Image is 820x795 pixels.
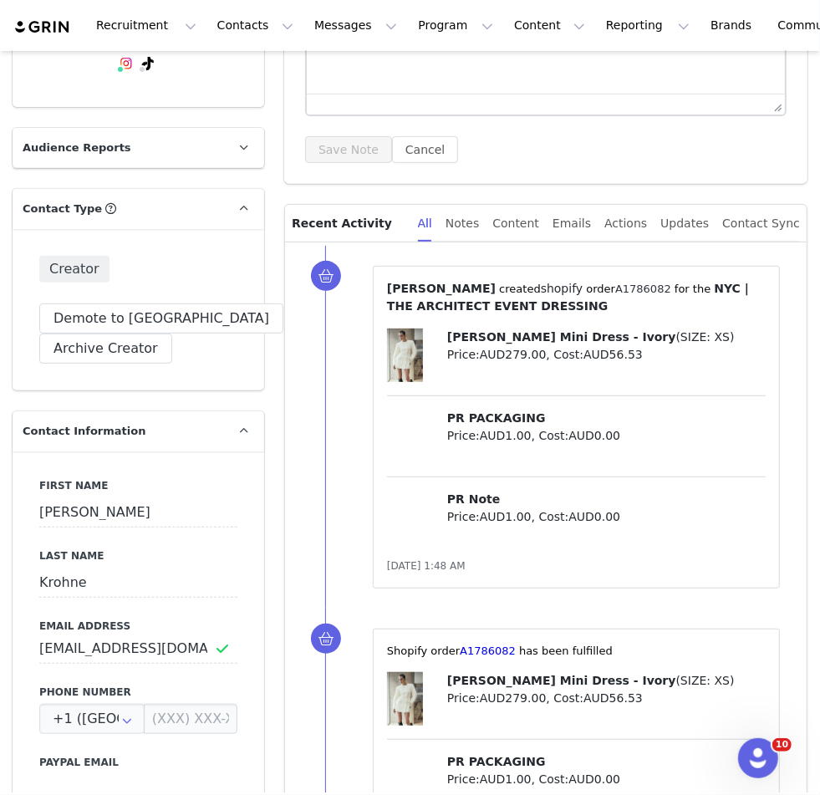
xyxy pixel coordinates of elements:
[568,772,620,786] span: AUD0.00
[39,303,283,334] button: Demote to [GEOGRAPHIC_DATA]
[39,478,237,493] label: First Name
[13,13,465,32] body: Rich Text Area. Press ALT-0 for help.
[767,94,785,115] div: Press the Up and Down arrow keys to resize the editor.
[447,508,766,526] p: Price: , Cost:
[39,704,145,734] input: Country
[447,427,766,445] p: Price: , Cost:
[447,330,676,344] span: [PERSON_NAME] Mini Dress - Ivory
[480,429,532,442] span: AUD1.00
[553,205,591,242] div: Emails
[583,691,643,705] span: AUD56.53
[492,205,539,242] div: Content
[615,283,671,295] a: A1786082
[504,7,595,44] button: Content
[660,205,709,242] div: Updates
[447,771,766,788] p: Price: , Cost:
[447,755,546,768] span: PR PACKAGING
[446,205,479,242] div: Notes
[480,510,532,523] span: AUD1.00
[480,348,547,361] span: AUD279.00
[23,423,145,440] span: Contact Information
[596,7,700,44] button: Reporting
[86,7,206,44] button: Recruitment
[480,691,547,705] span: AUD279.00
[541,282,583,295] span: shopify
[680,330,730,344] span: SIZE: XS
[568,429,620,442] span: AUD0.00
[305,136,392,163] button: Save Note
[568,510,620,523] span: AUD0.00
[418,205,432,242] div: All
[304,7,407,44] button: Messages
[447,329,766,346] p: ( )
[700,7,767,44] a: Brands
[447,492,500,506] span: PR Note
[387,280,766,315] p: ⁨ ⁩ created⁨ ⁩⁨⁩ order⁨ ⁩ for the ⁨ ⁩
[387,560,466,572] span: [DATE] 1:48 AM
[39,334,172,364] button: Archive Creator
[447,346,766,364] p: Price: , Cost:
[39,685,237,700] label: Phone Number
[292,205,405,242] p: Recent Activity
[39,619,237,634] label: Email Address
[39,548,237,563] label: Last Name
[23,201,102,217] span: Contact Type
[39,634,237,664] input: Email Address
[408,7,503,44] button: Program
[680,674,730,687] span: SIZE: XS
[738,738,778,778] iframe: Intercom live chat
[13,19,72,35] img: grin logo
[772,738,792,752] span: 10
[722,205,800,242] div: Contact Sync
[460,645,516,657] a: A1786082
[447,690,766,707] p: Price: , Cost:
[207,7,303,44] button: Contacts
[387,645,613,657] span: ⁨Shopify⁩ order⁨ ⁩ has been fulfilled
[120,57,133,70] img: instagram.svg
[39,704,145,734] div: United States
[604,205,647,242] div: Actions
[447,674,676,687] span: [PERSON_NAME] Mini Dress - Ivory
[447,672,766,690] p: ( )
[39,256,110,283] span: Creator
[447,411,546,425] span: PR PACKAGING
[23,140,131,156] span: Audience Reports
[39,755,237,770] label: Paypal Email
[144,704,237,734] input: (XXX) XXX-XXXX
[583,348,643,361] span: AUD56.53
[480,772,532,786] span: AUD1.00
[387,282,496,295] span: [PERSON_NAME]
[392,136,458,163] button: Cancel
